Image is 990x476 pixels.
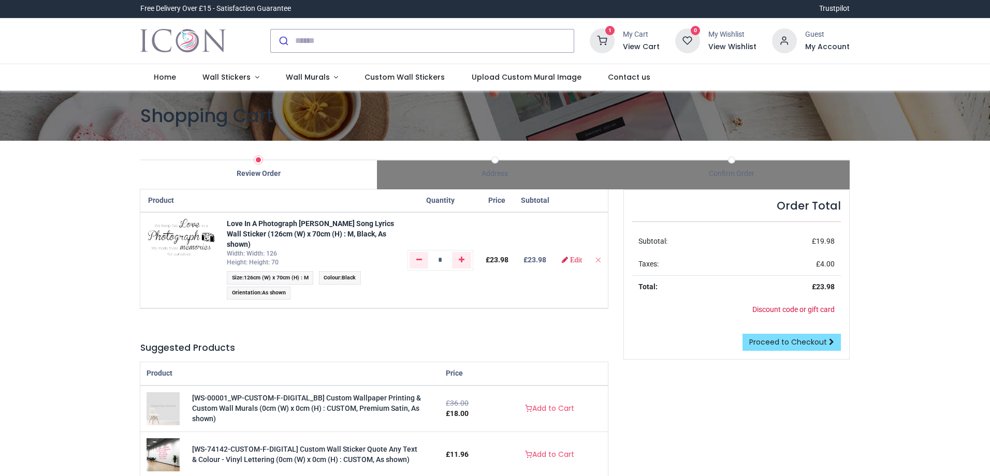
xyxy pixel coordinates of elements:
[623,29,660,40] div: My Cart
[192,394,421,422] a: [WS-00001_WP-CUSTOM-F-DIGITAL_BB] Custom Wallpaper Printing & Custom Wall Murals (0cm (W) x 0cm (...
[486,256,508,264] span: £
[244,274,309,281] span: 126cm (W) x 70cm (H) : M
[271,29,295,52] button: Submit
[227,287,290,300] span: :
[342,274,356,281] span: Black
[472,72,581,82] span: Upload Custom Mural Image
[812,237,835,245] span: £
[490,256,508,264] span: 23.98
[446,450,469,458] span: £
[140,189,221,213] th: Product
[319,271,361,284] span: :
[608,72,650,82] span: Contact us
[140,4,291,14] div: Free Delivery Over £15 - Satisfaction Guarantee
[691,26,701,36] sup: 0
[140,169,377,179] div: Review Order
[446,399,469,407] del: £
[805,42,850,52] a: My Account
[570,256,582,263] span: Edit
[623,42,660,52] a: View Cart
[632,253,745,276] td: Taxes:
[452,252,471,269] a: Add one
[440,362,491,385] th: Price
[515,189,556,213] th: Subtotal
[479,189,515,213] th: Price
[819,4,850,14] a: Trustpilot
[675,36,700,44] a: 0
[227,259,279,266] span: Height: Height: 70
[518,446,581,464] a: Add to Cart
[816,282,835,291] span: 23.98
[613,169,850,179] div: Confirm Order
[202,72,251,82] span: Wall Stickers
[140,103,850,128] h1: Shopping Cart
[528,256,546,264] span: 23.98
[816,260,835,268] span: £
[812,282,835,291] strong: £
[377,169,614,179] div: Address
[752,305,835,314] a: Discount code or gift card
[227,250,277,257] span: Width: Width: 126
[286,72,330,82] span: Wall Murals
[450,450,469,458] span: 11.96
[147,438,180,471] img: [WS-74142-CUSTOM-F-DIGITAL] Custom Wall Sticker Quote Any Text & Colour - Vinyl Lettering (0cm (W...
[227,271,313,284] span: :
[140,362,440,385] th: Product
[426,196,455,204] span: Quantity
[192,445,417,464] a: [WS-74142-CUSTOM-F-DIGITAL] Custom Wall Sticker Quote Any Text & Colour - Vinyl Lettering (0cm (W...
[324,274,340,281] span: Colour
[189,64,272,91] a: Wall Stickers
[562,256,582,263] a: Edit
[140,26,226,55] img: Icon Wall Stickers
[708,42,756,52] a: View Wishlist
[450,399,469,407] span: 36.00
[232,274,242,281] span: Size
[147,392,180,425] img: [WS-00001_WP-CUSTOM-F-DIGITAL_BB] Custom Wallpaper Printing & Custom Wall Murals (0cm (W) x 0cm (...
[365,72,445,82] span: Custom Wall Stickers
[820,260,835,268] span: 4.00
[749,337,827,347] span: Proceed to Checkout
[708,29,756,40] div: My Wishlist
[816,237,835,245] span: 19.98
[590,36,615,44] a: 1
[227,219,394,248] a: Love In A Photograph [PERSON_NAME] Song Lyrics Wall Sticker (126cm (W) x 70cm (H) : M, Black, As ...
[140,341,608,354] h5: Suggested Products
[232,289,260,296] span: Orientation
[805,29,850,40] div: Guest
[262,289,286,296] span: As shown
[140,26,226,55] a: Logo of Icon Wall Stickers
[523,256,546,264] b: £
[632,230,745,253] td: Subtotal:
[638,282,658,291] strong: Total:
[148,219,214,256] img: FCUB433XTTXFnu6u3q+hxJ03JplGtGAIco3elZCJ6QOiFOY8R4kI+FVF55VfRx8QykdMpGf4iGddNn5JJLLsmJBrJqDeuaVnb...
[632,198,841,213] h4: Order Total
[518,400,581,418] a: Add to Cart
[446,409,469,418] span: £
[154,72,176,82] span: Home
[147,404,180,412] a: [WS-00001_WP-CUSTOM-F-DIGITAL_BB] Custom Wallpaper Printing & Custom Wall Murals (0cm (W) x 0cm (...
[605,26,615,36] sup: 1
[147,450,180,458] a: [WS-74142-CUSTOM-F-DIGITAL] Custom Wall Sticker Quote Any Text & Colour - Vinyl Lettering (0cm (W...
[594,256,602,264] a: Remove from cart
[410,252,429,269] a: Remove one
[742,334,841,351] a: Proceed to Checkout
[450,409,469,418] span: 18.00
[272,64,352,91] a: Wall Murals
